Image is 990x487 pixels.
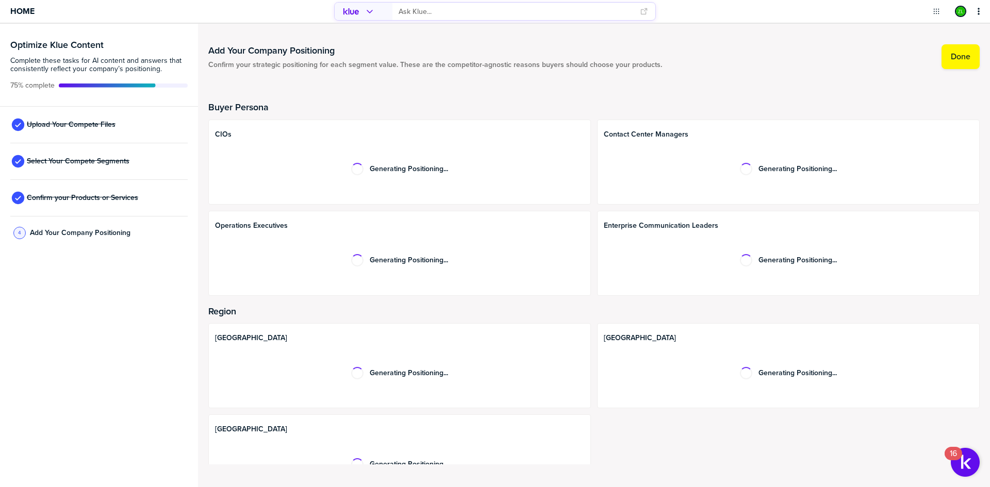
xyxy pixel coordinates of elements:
[942,44,980,69] button: Done
[931,6,942,16] button: Open Drop
[370,165,448,173] span: Generating Positioning...
[10,57,188,73] span: Complete these tasks for AI content and answers that consistently reflect your company’s position...
[758,369,837,377] span: Generating Positioning...
[208,61,662,69] span: Confirm your strategic positioning for each segment value. These are the competitor-agnostic reas...
[208,306,980,316] h2: Region
[10,40,188,49] h3: Optimize Klue Content
[10,81,55,90] span: Active
[27,121,115,129] span: Upload Your Compete Files
[956,7,965,16] img: 68efa1eb0dd1966221c28eaef6eec194-sml.png
[604,130,973,139] span: Contact Center Managers
[951,448,980,477] button: Open Resource Center, 16 new notifications
[604,222,973,230] span: Enterprise Communication Leaders
[30,229,130,237] span: Add Your Company Positioning
[215,425,584,433] span: [GEOGRAPHIC_DATA]
[950,454,957,467] div: 16
[10,7,35,15] span: Home
[215,130,584,139] span: CIOs
[208,102,980,112] h2: Buyer Persona
[955,6,966,17] div: Zev L.
[370,369,448,377] span: Generating Positioning...
[215,222,584,230] span: Operations Executives
[954,5,967,18] a: Edit Profile
[27,194,138,202] span: Confirm your Products or Services
[604,334,973,342] span: [GEOGRAPHIC_DATA]
[370,460,448,468] span: Generating Positioning...
[215,334,584,342] span: [GEOGRAPHIC_DATA]
[208,44,662,57] h1: Add Your Company Positioning
[758,165,837,173] span: Generating Positioning...
[18,229,21,237] span: 4
[399,3,634,20] input: Ask Klue...
[27,157,129,165] span: Select Your Compete Segments
[951,52,970,62] label: Done
[758,256,837,264] span: Generating Positioning...
[370,256,448,264] span: Generating Positioning...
